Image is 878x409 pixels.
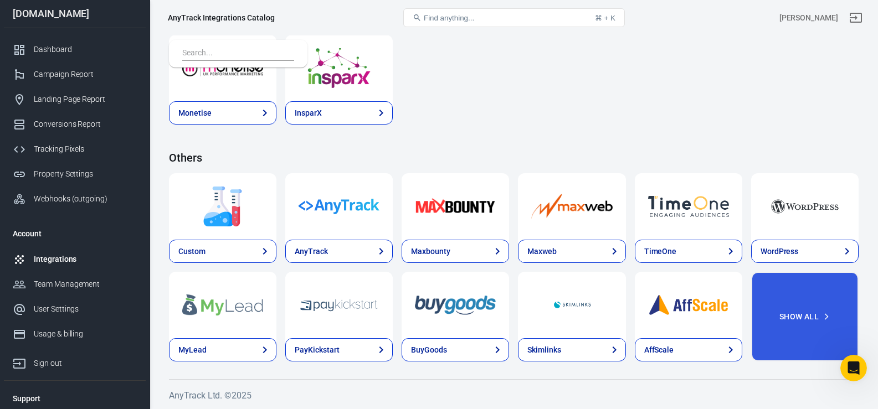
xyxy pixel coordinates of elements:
div: AffScale [644,344,674,356]
a: Monetise [169,35,276,101]
div: Landing Page Report [34,94,137,105]
a: InsparX [285,35,393,101]
div: TimeOne [644,246,677,257]
div: Maxbounty [411,246,450,257]
button: Gif picker [53,308,61,317]
div: Close [194,4,214,24]
img: Maxbounty [415,187,496,226]
div: Property Settings [34,168,137,180]
button: go back [7,4,28,25]
a: Usage & billing [4,322,146,346]
button: Find anything...⌘ + K [403,8,625,27]
a: Skimlinks [518,272,625,338]
a: MyLead [169,338,276,361]
a: Landing Page Report [4,87,146,112]
a: Property Settings [4,162,146,187]
div: I wanted to check if you still need help with deduplication or any other issue related to your co... [9,144,182,277]
img: AffScale [648,285,729,325]
a: TimeOne [635,173,742,240]
a: BuyGoods [402,338,509,361]
span: Find anything... [424,14,474,22]
button: Upload attachment [17,308,26,317]
a: AffScale [635,272,742,338]
li: You see only Conversion API events [26,32,204,43]
div: It looks like you've stepped out of the chat so I will close the conversation. [9,278,182,340]
div: Is that what you were looking for? [18,107,150,118]
a: Monetise [169,101,276,125]
a: Sign out [843,4,869,31]
li: Event numbers match between AnyTrack and your shop [26,45,204,65]
a: InsparX [285,101,393,125]
a: Sign out [4,346,146,376]
h4: Others [169,151,859,164]
a: Conversions Report [4,112,146,137]
a: WordPress [751,240,859,263]
a: TimeOne [635,240,742,263]
div: Tracking Pixels [34,143,137,155]
a: PayKickstart [285,338,393,361]
div: [DOMAIN_NAME] [4,9,146,19]
img: Profile image for AnyTrack [32,6,49,24]
img: WordPress [764,187,845,226]
a: AnyTrack [285,173,393,240]
a: Webhooks (outgoing) [4,187,146,211]
div: WordPress [761,246,799,257]
div: PayKickstart [295,344,339,356]
div: Conversions Report [34,118,137,130]
div: Monetise [178,107,212,119]
a: PayKickstart [285,272,393,338]
a: Campaign Report [4,62,146,87]
div: BuyGoods [411,344,447,356]
a: Team Management [4,272,146,297]
div: I wanted to check if you still need help with deduplication or any other issue related to your co... [18,151,173,270]
img: MyLead [182,285,263,325]
a: Skimlinks [518,338,625,361]
a: Maxbounty [402,240,509,263]
img: Maxweb [531,187,612,226]
iframe: Intercom live chat [840,355,867,381]
img: Monetise [182,48,263,88]
img: BuyGoods [415,285,496,325]
button: Emoji picker [35,308,44,317]
div: Team Management [34,278,137,290]
div: AnyTrack [295,246,328,257]
div: Integrations [34,253,137,265]
div: AnyTrack says… [9,278,213,364]
div: MyLead [178,344,207,356]
input: Search... [182,46,290,61]
h1: AnyTrack [54,6,94,14]
img: PayKickstart [299,285,379,325]
a: AffScale [635,338,742,361]
div: ⌘ + K [595,14,615,22]
a: Custom [169,173,276,240]
div: AnyTrack Integrations Catalog [168,12,275,23]
div: You can also check your conversion reports in AnyTrack to identify any discrepancies. [18,71,204,93]
div: Maxweb [527,246,557,257]
img: TimeOne [648,187,729,226]
img: Skimlinks [531,285,612,325]
a: BuyGoods [402,272,509,338]
img: Custom [182,187,263,226]
div: Dashboard [34,44,137,55]
div: Is that what you were looking for? [9,101,158,125]
div: Custom [178,246,206,257]
a: User Settings [4,297,146,322]
div: Account id: aTnV2ZTu [779,12,838,24]
div: InsparX [295,107,322,119]
a: Maxweb [518,240,625,263]
img: InsparX [299,48,379,88]
div: Sign out [34,358,137,369]
a: Maxbounty [402,173,509,240]
div: AnyTrack says… [9,144,213,278]
a: Tracking Pixels [4,137,146,162]
a: Maxweb [518,173,625,240]
a: WordPress [751,173,859,240]
div: Usage & billing [34,328,137,340]
button: Show All [751,272,859,361]
a: AnyTrack [285,240,393,263]
button: Start recording [70,308,79,317]
li: Account [4,220,146,247]
div: User Settings [34,303,137,315]
div: Webhooks (outgoing) [34,193,137,205]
